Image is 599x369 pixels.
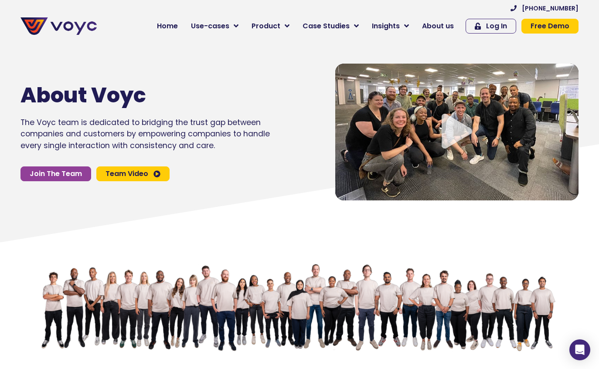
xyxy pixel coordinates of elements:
[296,17,365,35] a: Case Studies
[20,83,244,108] h1: About Voyc
[303,21,350,31] span: Case Studies
[20,117,270,151] p: The Voyc team is dedicated to bridging the trust gap between companies and customers by empowerin...
[20,17,97,35] img: voyc-full-logo
[365,17,415,35] a: Insights
[157,21,178,31] span: Home
[415,17,460,35] a: About us
[252,21,280,31] span: Product
[372,21,400,31] span: Insights
[521,19,579,34] a: Free Demo
[191,21,229,31] span: Use-cases
[511,5,579,11] a: [PHONE_NUMBER]
[245,17,296,35] a: Product
[569,339,590,360] div: Open Intercom Messenger
[466,19,516,34] a: Log In
[184,17,245,35] a: Use-cases
[422,21,454,31] span: About us
[150,17,184,35] a: Home
[30,170,82,177] span: Join The Team
[486,23,507,30] span: Log In
[20,166,91,181] a: Join The Team
[531,23,569,30] span: Free Demo
[96,166,170,181] a: Team Video
[439,114,474,150] div: Video play button
[522,5,579,11] span: [PHONE_NUMBER]
[106,170,148,177] span: Team Video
